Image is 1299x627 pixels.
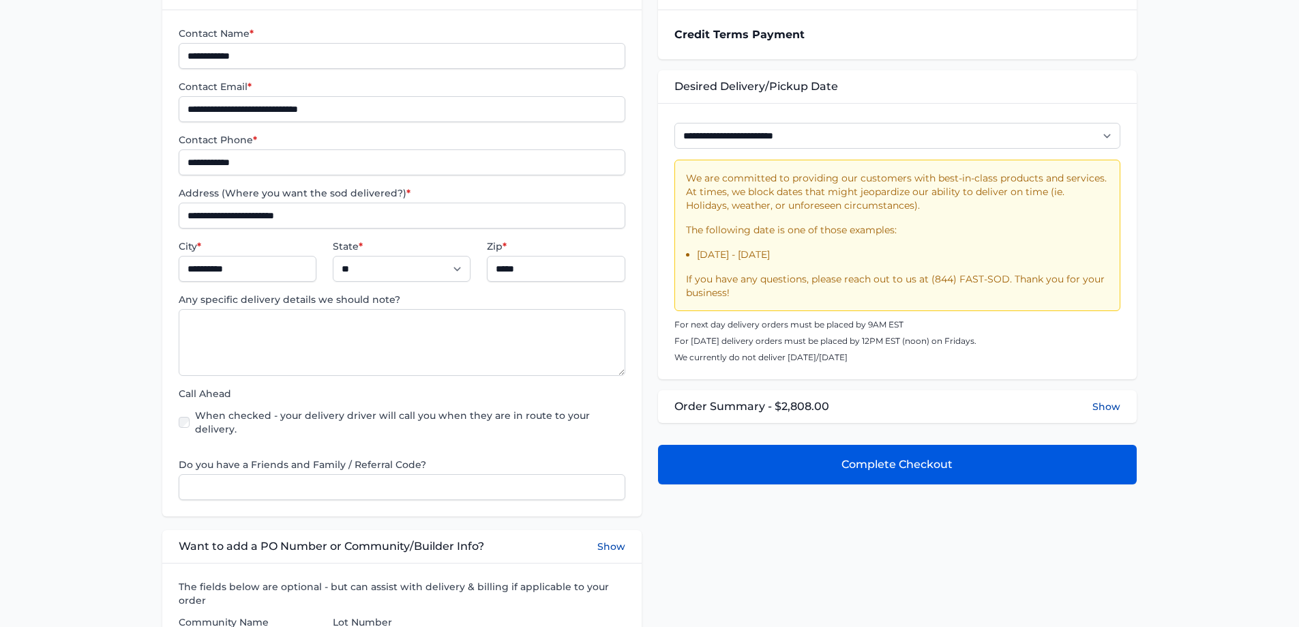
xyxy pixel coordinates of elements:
label: The fields below are optional - but can assist with delivery & billing if applicable to your order [179,580,625,607]
p: We are committed to providing our customers with best-in-class products and services. At times, w... [686,171,1109,212]
span: Order Summary - $2,808.00 [674,398,829,415]
label: Contact Name [179,27,625,40]
p: For next day delivery orders must be placed by 9AM EST [674,319,1120,330]
span: Want to add a PO Number or Community/Builder Info? [179,538,484,555]
label: Contact Email [179,80,625,93]
label: City [179,239,316,253]
label: Contact Phone [179,133,625,147]
button: Show [1092,400,1120,413]
p: If you have any questions, please reach out to us at (844) FAST-SOD. Thank you for your business! [686,272,1109,300]
label: Any specific delivery details we should note? [179,293,625,306]
label: Address (Where you want the sod delivered?) [179,186,625,200]
div: Desired Delivery/Pickup Date [658,70,1137,103]
label: Do you have a Friends and Family / Referral Code? [179,458,625,471]
strong: Credit Terms Payment [674,28,805,41]
li: [DATE] - [DATE] [697,248,1109,261]
p: We currently do not deliver [DATE]/[DATE] [674,352,1120,363]
p: For [DATE] delivery orders must be placed by 12PM EST (noon) on Fridays. [674,336,1120,347]
label: Zip [487,239,625,253]
p: The following date is one of those examples: [686,223,1109,237]
label: State [333,239,471,253]
label: When checked - your delivery driver will call you when they are in route to your delivery. [195,409,625,436]
button: Show [597,538,625,555]
span: Complete Checkout [841,456,953,473]
button: Complete Checkout [658,445,1137,484]
label: Call Ahead [179,387,625,400]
